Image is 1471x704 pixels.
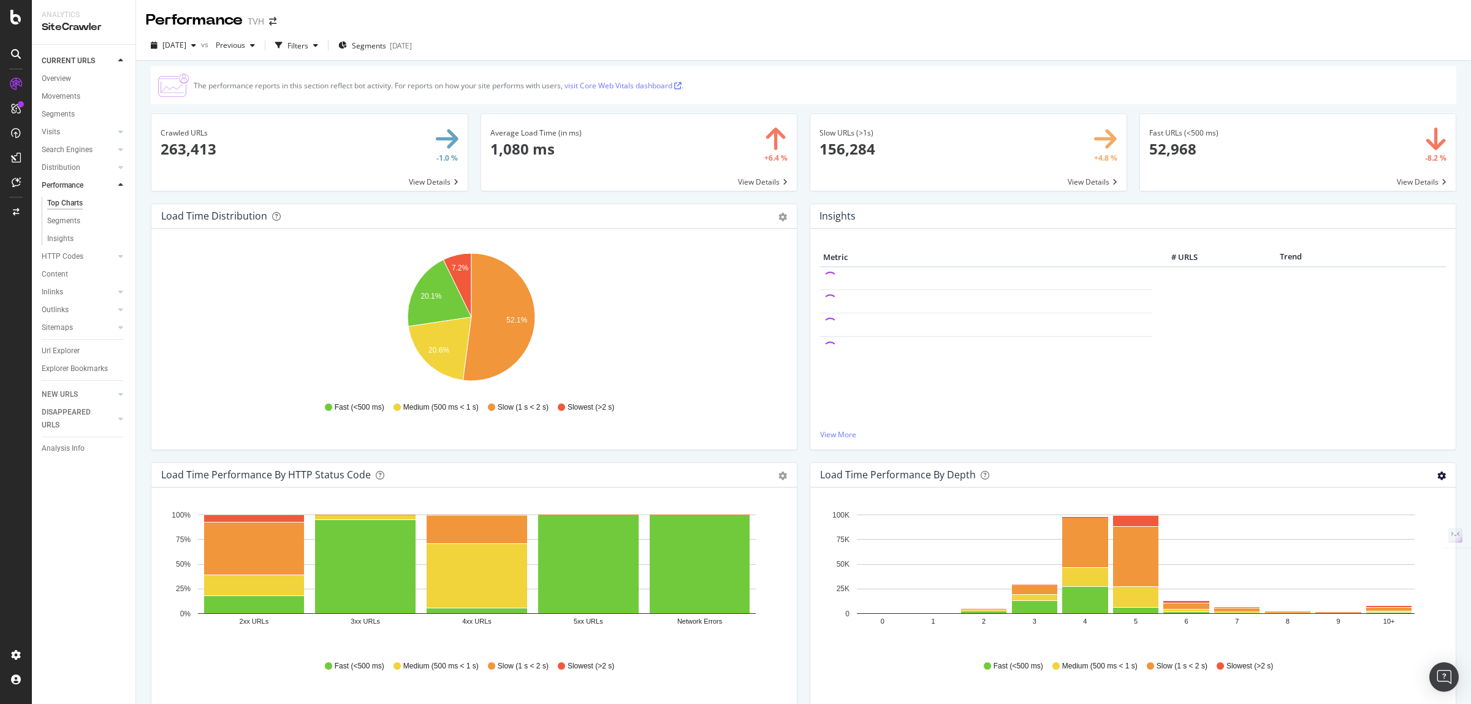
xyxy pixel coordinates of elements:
[240,618,269,625] text: 2xx URLs
[42,321,115,334] a: Sitemaps
[42,126,60,139] div: Visits
[270,36,323,55] button: Filters
[42,10,126,20] div: Analytics
[1383,618,1395,625] text: 10+
[42,406,104,432] div: DISAPPEARED URLS
[42,388,78,401] div: NEW URLS
[452,264,469,272] text: 7.2%
[42,388,115,401] a: NEW URLS
[161,248,781,391] svg: A chart.
[42,55,115,67] a: CURRENT URLS
[287,40,308,51] div: Filters
[42,72,127,85] a: Overview
[42,55,95,67] div: CURRENT URLS
[42,179,115,192] a: Performance
[211,36,260,55] button: Previous
[42,161,80,174] div: Distribution
[820,429,1446,440] a: View More
[837,584,850,593] text: 25K
[42,20,126,34] div: SiteCrawler
[462,618,492,625] text: 4xx URLs
[146,36,201,55] button: [DATE]
[42,406,115,432] a: DISAPPEARED URLS
[574,618,603,625] text: 5xx URLs
[161,469,371,481] div: Load Time Performance by HTTP Status Code
[819,208,856,224] h4: Insights
[403,402,479,413] span: Medium (500 ms < 1 s)
[42,304,69,316] div: Outlinks
[994,661,1043,671] span: Fast (<500 ms)
[498,661,549,671] span: Slow (1 s < 2 s)
[269,17,276,26] div: arrow-right-arrow-left
[162,40,186,50] span: 2025 Oct. 8th
[498,402,549,413] span: Slow (1 s < 2 s)
[837,560,850,568] text: 50K
[820,248,1152,267] th: Metric
[176,584,191,593] text: 25%
[568,402,614,413] span: Slowest (>2 s)
[778,213,787,221] div: gear
[1437,472,1446,480] div: gear
[1033,618,1036,625] text: 3
[248,15,264,28] div: TVH
[1185,618,1188,625] text: 6
[42,143,93,156] div: Search Engines
[420,292,441,300] text: 20.1%
[42,286,63,299] div: Inlinks
[194,80,683,91] div: The performance reports in this section reflect bot activity. For reports on how your site perfor...
[506,316,527,324] text: 52.1%
[1336,618,1340,625] text: 9
[42,108,127,121] a: Segments
[333,36,417,55] button: Segments[DATE]
[42,250,115,263] a: HTTP Codes
[42,442,85,455] div: Analysis Info
[1429,662,1459,692] div: Open Intercom Messenger
[677,618,723,625] text: Network Errors
[390,40,412,51] div: [DATE]
[158,74,189,97] img: CjTTJyXI.png
[172,511,191,519] text: 100%
[42,143,115,156] a: Search Engines
[832,511,850,519] text: 100K
[180,610,191,618] text: 0%
[1157,661,1207,671] span: Slow (1 s < 2 s)
[161,507,781,649] svg: A chart.
[881,618,884,625] text: 0
[1286,618,1290,625] text: 8
[42,161,115,174] a: Distribution
[47,197,83,210] div: Top Charts
[47,215,80,228] div: Segments
[1134,618,1138,625] text: 5
[820,507,1440,649] svg: A chart.
[931,618,935,625] text: 1
[837,535,850,544] text: 75K
[352,40,386,51] span: Segments
[211,40,245,50] span: Previous
[42,286,115,299] a: Inlinks
[42,126,115,139] a: Visits
[820,469,976,481] div: Load Time Performance by Depth
[47,232,74,245] div: Insights
[42,268,68,281] div: Content
[42,304,115,316] a: Outlinks
[42,90,80,103] div: Movements
[42,345,127,358] a: Url Explorer
[176,560,191,568] text: 50%
[47,215,127,228] a: Segments
[568,661,614,671] span: Slowest (>2 s)
[1062,661,1138,671] span: Medium (500 ms < 1 s)
[1201,248,1382,267] th: Trend
[428,346,449,354] text: 20.6%
[201,39,211,50] span: vs
[47,232,127,245] a: Insights
[1235,618,1239,625] text: 7
[176,535,191,544] text: 75%
[564,80,683,91] a: visit Core Web Vitals dashboard .
[42,345,80,358] div: Url Explorer
[403,661,479,671] span: Medium (500 ms < 1 s)
[42,90,127,103] a: Movements
[42,442,127,455] a: Analysis Info
[778,472,787,480] div: gear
